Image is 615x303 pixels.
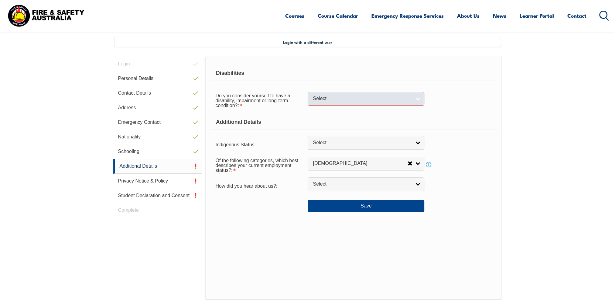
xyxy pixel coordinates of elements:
[457,8,480,24] a: About Us
[215,158,298,173] span: Of the following categories, which best describes your current employment status?:
[210,154,308,176] div: Of the following categories, which best describes your current employment status? is required.
[210,89,308,111] div: Do you consider yourself to have a disability, impairment or long-term condition? is required.
[520,8,554,24] a: Learner Portal
[113,115,202,130] a: Emergency Contact
[313,96,411,102] span: Select
[113,174,202,188] a: Privacy Notice & Policy
[113,130,202,144] a: Nationality
[371,8,444,24] a: Emergency Response Services
[318,8,358,24] a: Course Calendar
[493,8,506,24] a: News
[283,40,332,44] span: Login with a different user
[210,66,496,81] div: Disabilities
[215,183,277,189] span: How did you hear about us?:
[285,8,304,24] a: Courses
[313,140,411,146] span: Select
[215,142,256,147] span: Indigenous Status:
[313,160,408,167] span: [DEMOGRAPHIC_DATA]
[113,86,202,100] a: Contact Details
[210,115,496,130] div: Additional Details
[308,200,424,212] button: Save
[113,100,202,115] a: Address
[113,144,202,159] a: Schooling
[113,71,202,86] a: Personal Details
[215,93,290,108] span: Do you consider yourself to have a disability, impairment or long-term condition?:
[113,188,202,203] a: Student Declaration and Consent
[567,8,586,24] a: Contact
[113,159,202,174] a: Additional Details
[424,160,433,169] a: Info
[313,181,411,187] span: Select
